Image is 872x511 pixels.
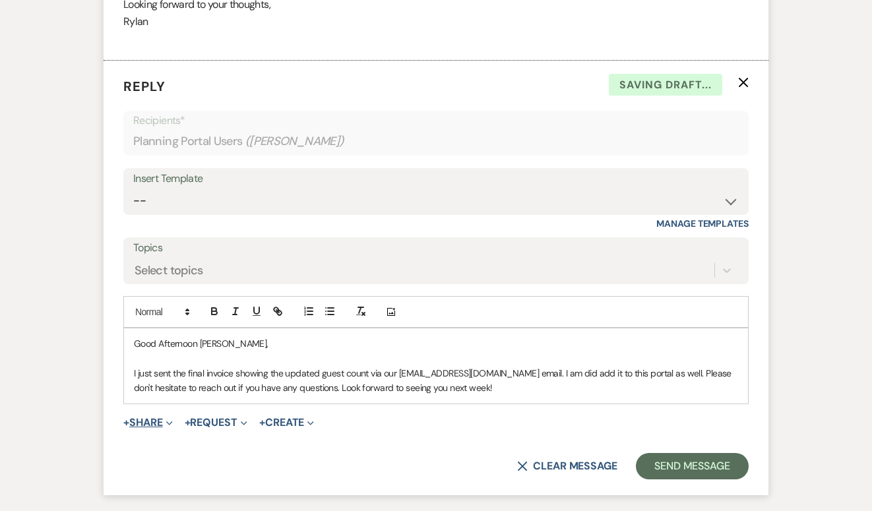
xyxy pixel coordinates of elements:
[185,417,247,428] button: Request
[123,13,749,30] p: Rylan
[517,461,617,471] button: Clear message
[133,112,739,129] p: Recipients*
[185,417,191,428] span: +
[259,417,265,428] span: +
[245,133,344,150] span: ( [PERSON_NAME] )
[123,78,166,95] span: Reply
[609,74,722,96] span: Saving draft...
[134,366,738,396] p: I just sent the final invoice showing the updated guest count via our [EMAIL_ADDRESS][DOMAIN_NAME...
[133,169,739,189] div: Insert Template
[656,218,749,229] a: Manage Templates
[133,239,739,258] label: Topics
[123,417,173,428] button: Share
[134,336,738,351] p: Good Afternoon [PERSON_NAME],
[133,129,739,154] div: Planning Portal Users
[123,417,129,428] span: +
[259,417,314,428] button: Create
[636,453,749,479] button: Send Message
[135,262,203,280] div: Select topics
